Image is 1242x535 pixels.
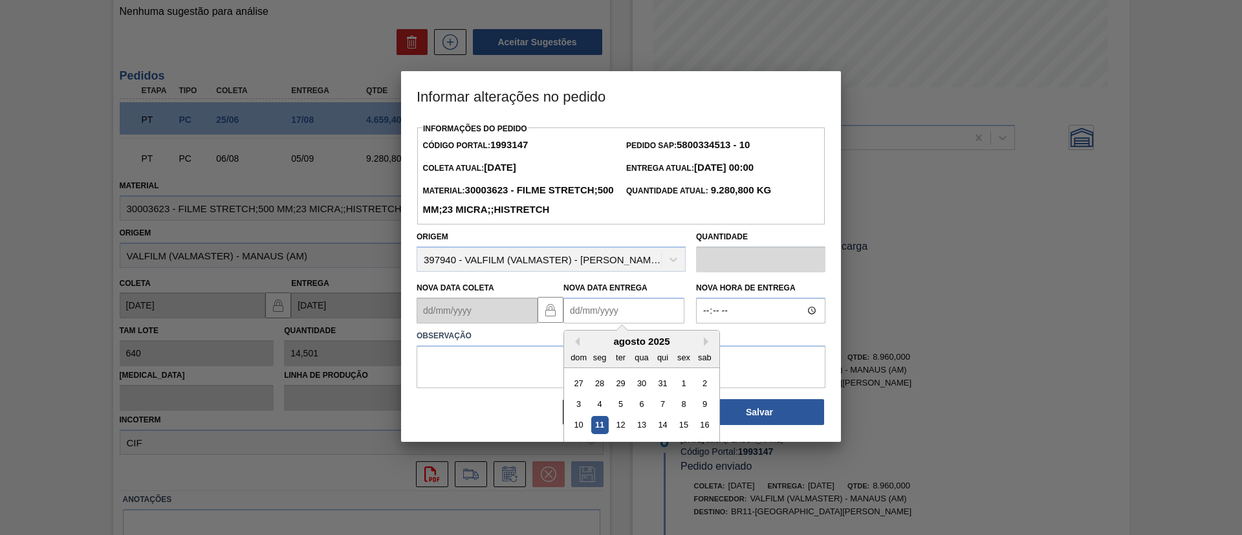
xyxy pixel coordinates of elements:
[591,437,609,455] div: Choose segunda-feira, 18 de agosto de 2025
[422,184,613,215] strong: 30003623 - FILME STRETCH;500 MM;23 MICRA;;HISTRETCH
[675,437,692,455] div: Choose sexta-feira, 22 de agosto de 2025
[612,395,629,413] div: Choose terça-feira, 5 de agosto de 2025
[563,399,692,425] button: Fechar
[570,375,587,392] div: Choose domingo, 27 de julho de 2025
[633,375,650,392] div: Choose quarta-feira, 30 de julho de 2025
[484,162,516,173] strong: [DATE]
[696,395,714,413] div: Choose sábado, 9 de agosto de 2025
[591,375,609,392] div: Choose segunda-feira, 28 de julho de 2025
[568,373,715,499] div: month 2025-08
[564,336,719,347] div: agosto 2025
[696,349,714,366] div: sab
[423,124,527,133] label: Informações do Pedido
[422,164,516,173] span: Coleta Atual:
[591,395,609,413] div: Choose segunda-feira, 4 de agosto de 2025
[633,395,650,413] div: Choose quarta-feira, 6 de agosto de 2025
[633,349,650,366] div: qua
[570,395,587,413] div: Choose domingo, 3 de agosto de 2025
[626,186,771,195] span: Quantidade Atual:
[696,279,825,298] label: Nova Hora de Entrega
[612,375,629,392] div: Choose terça-feira, 29 de julho de 2025
[422,186,613,215] span: Material:
[612,349,629,366] div: ter
[401,71,841,120] h3: Informar alterações no pedido
[704,337,713,346] button: Next Month
[612,437,629,455] div: Choose terça-feira, 19 de agosto de 2025
[654,395,671,413] div: Choose quinta-feira, 7 de agosto de 2025
[570,417,587,434] div: Choose domingo, 10 de agosto de 2025
[612,417,629,434] div: Choose terça-feira, 12 de agosto de 2025
[654,349,671,366] div: qui
[696,437,714,455] div: Choose sábado, 23 de agosto de 2025
[563,298,684,323] input: dd/mm/yyyy
[675,395,692,413] div: Choose sexta-feira, 8 de agosto de 2025
[571,337,580,346] button: Previous Month
[417,298,538,323] input: dd/mm/yyyy
[417,283,494,292] label: Nova Data Coleta
[677,139,750,150] strong: 5800334513 - 10
[675,417,692,434] div: Choose sexta-feira, 15 de agosto de 2025
[570,437,587,455] div: Choose domingo, 17 de agosto de 2025
[626,164,754,173] span: Entrega Atual:
[694,162,754,173] strong: [DATE] 00:00
[696,417,714,434] div: Choose sábado, 16 de agosto de 2025
[563,283,648,292] label: Nova Data Entrega
[708,184,772,195] strong: 9.280,800 KG
[422,141,528,150] span: Código Portal:
[654,437,671,455] div: Choose quinta-feira, 21 de agosto de 2025
[538,297,563,323] button: locked
[654,417,671,434] div: Choose quinta-feira, 14 de agosto de 2025
[570,349,587,366] div: dom
[633,417,650,434] div: Choose quarta-feira, 13 de agosto de 2025
[490,139,528,150] strong: 1993147
[675,375,692,392] div: Choose sexta-feira, 1 de agosto de 2025
[696,232,748,241] label: Quantidade
[696,375,714,392] div: Choose sábado, 2 de agosto de 2025
[591,349,609,366] div: seg
[417,232,448,241] label: Origem
[633,437,650,455] div: Choose quarta-feira, 20 de agosto de 2025
[695,399,824,425] button: Salvar
[654,375,671,392] div: Choose quinta-feira, 31 de julho de 2025
[591,417,609,434] div: Choose segunda-feira, 11 de agosto de 2025
[675,349,692,366] div: sex
[626,141,750,150] span: Pedido SAP:
[543,302,558,318] img: locked
[417,327,825,345] label: Observação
